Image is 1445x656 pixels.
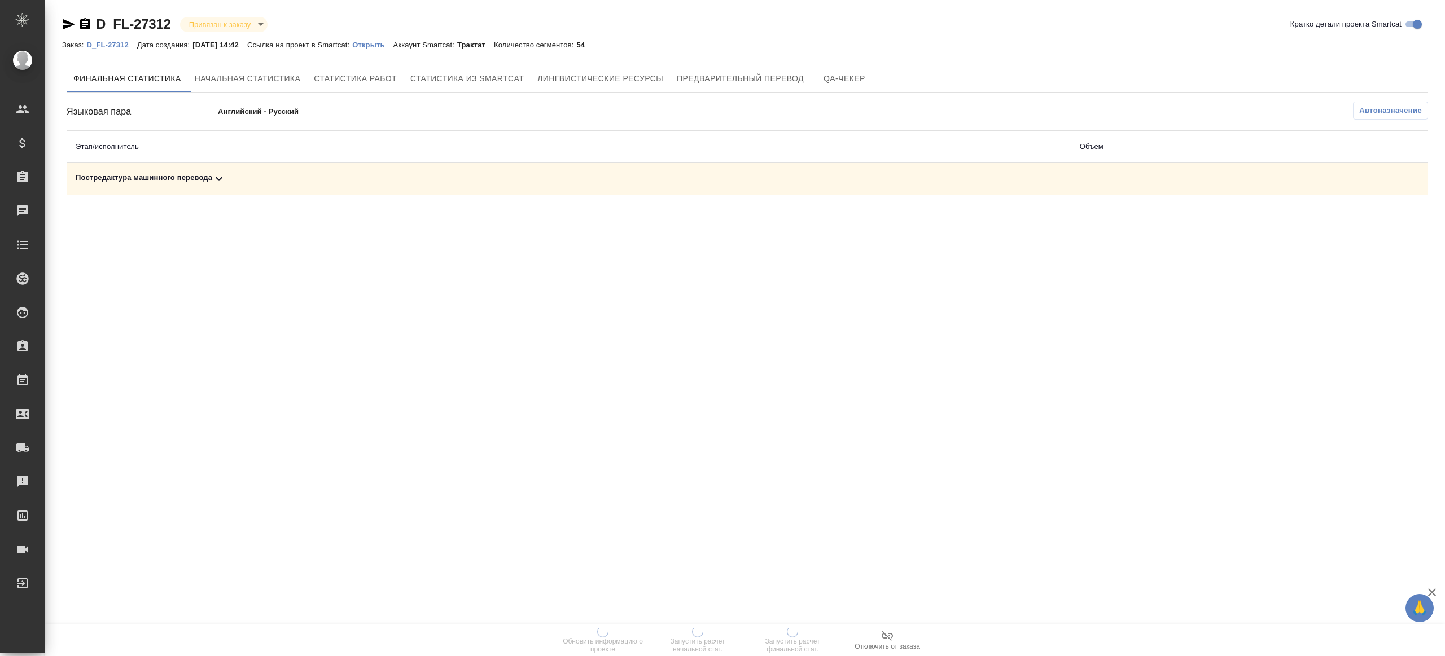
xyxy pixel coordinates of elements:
[1290,19,1402,30] span: Кратко детали проекта Smartcat
[73,72,181,86] span: Финальная статистика
[1359,105,1422,116] span: Автоназначение
[180,17,268,32] div: Привязан к заказу
[1071,131,1320,163] th: Объем
[78,17,92,31] button: Скопировать ссылку
[657,637,738,653] span: Запустить расчет начальной стат.
[86,39,137,49] a: D_FL-27312
[86,41,137,49] p: D_FL-27312
[576,41,593,49] p: 54
[352,41,393,49] p: Открыть
[67,105,218,118] div: Языковая пара
[457,41,494,49] p: Трактат
[1405,594,1434,622] button: 🙏
[1410,596,1429,620] span: 🙏
[677,72,804,86] span: Предварительный перевод
[314,72,397,86] span: Статистика работ
[76,172,1062,186] div: Toggle Row Expanded
[247,41,352,49] p: Ссылка на проект в Smartcat:
[555,624,650,656] button: Обновить информацию о проекте
[410,72,524,86] span: Статистика из Smartcat
[537,72,663,86] span: Лингвистические ресурсы
[62,17,76,31] button: Скопировать ссылку для ЯМессенджера
[817,72,872,86] span: QA-чекер
[840,624,935,656] button: Отключить от заказа
[62,41,86,49] p: Заказ:
[650,624,745,656] button: Запустить расчет начальной стат.
[218,106,520,117] p: Английский - Русский
[562,637,643,653] span: Обновить информацию о проекте
[494,41,576,49] p: Количество сегментов:
[195,72,301,86] span: Начальная статистика
[1353,102,1428,120] button: Автоназначение
[192,41,247,49] p: [DATE] 14:42
[67,131,1071,163] th: Этап/исполнитель
[137,41,192,49] p: Дата создания:
[745,624,840,656] button: Запустить расчет финальной стат.
[96,16,171,32] a: D_FL-27312
[393,41,457,49] p: Аккаунт Smartcat:
[352,39,393,49] a: Открыть
[752,637,833,653] span: Запустить расчет финальной стат.
[186,20,254,29] button: Привязан к заказу
[855,642,920,650] span: Отключить от заказа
